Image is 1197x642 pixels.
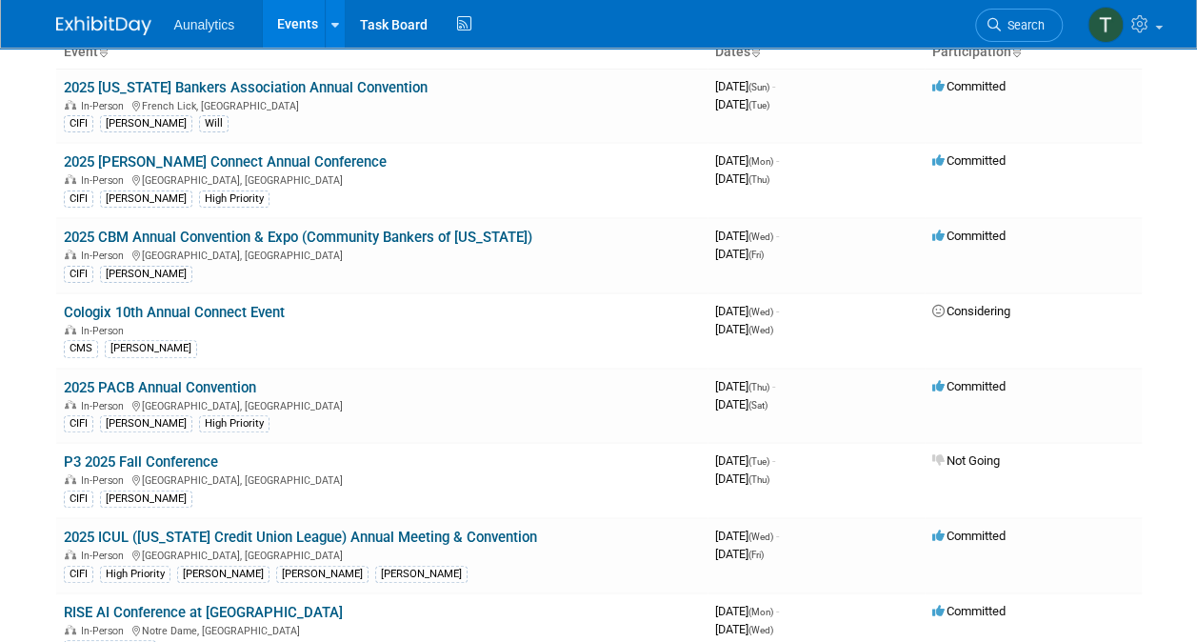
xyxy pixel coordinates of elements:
span: [DATE] [715,79,775,93]
img: ExhibitDay [56,16,151,35]
img: In-Person Event [65,474,76,484]
a: Sort by Event Name [98,44,108,59]
div: [PERSON_NAME] [375,566,468,583]
a: Sort by Participation Type [1011,44,1021,59]
img: In-Person Event [65,100,76,110]
div: High Priority [199,191,269,208]
span: - [776,304,779,318]
span: (Fri) [748,550,764,560]
span: Aunalytics [174,17,235,32]
span: [DATE] [715,229,779,243]
a: Sort by Start Date [750,44,760,59]
div: CMS [64,340,98,357]
th: Dates [708,36,925,69]
span: (Thu) [748,174,769,185]
span: - [776,229,779,243]
img: In-Person Event [65,250,76,259]
span: - [776,604,779,618]
span: In-Person [81,400,130,412]
span: (Fri) [748,250,764,260]
span: [DATE] [715,379,775,393]
span: (Thu) [748,474,769,485]
img: In-Person Event [65,174,76,184]
th: Event [56,36,708,69]
span: In-Person [81,174,130,187]
img: In-Person Event [65,325,76,334]
span: [DATE] [715,604,779,618]
div: [GEOGRAPHIC_DATA], [GEOGRAPHIC_DATA] [64,547,700,562]
span: [DATE] [715,453,775,468]
span: - [776,529,779,543]
span: Considering [932,304,1010,318]
span: (Wed) [748,625,773,635]
div: [PERSON_NAME] [100,115,192,132]
span: [DATE] [715,529,779,543]
div: [PERSON_NAME] [177,566,269,583]
a: 2025 [US_STATE] Bankers Association Annual Convention [64,79,428,96]
span: [DATE] [715,97,769,111]
span: [DATE] [715,304,779,318]
span: Committed [932,153,1006,168]
span: [DATE] [715,171,769,186]
th: Participation [925,36,1142,69]
img: In-Person Event [65,400,76,410]
span: (Sun) [748,82,769,92]
div: [GEOGRAPHIC_DATA], [GEOGRAPHIC_DATA] [64,171,700,187]
span: In-Person [81,474,130,487]
div: Will [199,115,229,132]
div: CIFI [64,415,93,432]
span: In-Person [81,325,130,337]
div: [GEOGRAPHIC_DATA], [GEOGRAPHIC_DATA] [64,397,700,412]
div: Notre Dame, [GEOGRAPHIC_DATA] [64,622,700,637]
a: 2025 ICUL ([US_STATE] Credit Union League) Annual Meeting & Convention [64,529,537,546]
div: High Priority [199,415,269,432]
div: [GEOGRAPHIC_DATA], [GEOGRAPHIC_DATA] [64,247,700,262]
span: (Mon) [748,156,773,167]
a: RISE AI Conference at [GEOGRAPHIC_DATA] [64,604,343,621]
span: [DATE] [715,322,773,336]
span: (Wed) [748,325,773,335]
a: Search [975,9,1063,42]
div: [PERSON_NAME] [100,266,192,283]
span: (Thu) [748,382,769,392]
span: - [772,379,775,393]
a: Cologix 10th Annual Connect Event [64,304,285,321]
span: In-Person [81,250,130,262]
div: [PERSON_NAME] [100,415,192,432]
span: Search [1001,18,1045,32]
span: Committed [932,79,1006,93]
span: (Tue) [748,100,769,110]
span: (Wed) [748,231,773,242]
div: CIFI [64,566,93,583]
div: CIFI [64,491,93,508]
img: In-Person Event [65,625,76,634]
img: Tim Killilea [1087,7,1124,43]
span: (Wed) [748,307,773,317]
span: [DATE] [715,247,764,261]
span: [DATE] [715,397,768,411]
div: French Lick, [GEOGRAPHIC_DATA] [64,97,700,112]
img: In-Person Event [65,550,76,559]
span: Committed [932,604,1006,618]
a: 2025 PACB Annual Convention [64,379,256,396]
span: (Tue) [748,456,769,467]
span: In-Person [81,550,130,562]
span: Committed [932,379,1006,393]
span: [DATE] [715,153,779,168]
span: (Mon) [748,607,773,617]
div: [PERSON_NAME] [276,566,369,583]
a: 2025 [PERSON_NAME] Connect Annual Conference [64,153,387,171]
div: [PERSON_NAME] [100,491,192,508]
div: CIFI [64,115,93,132]
span: (Wed) [748,532,773,542]
span: Committed [932,529,1006,543]
span: In-Person [81,100,130,112]
a: 2025 CBM Annual Convention & Expo (Community Bankers of [US_STATE]) [64,229,532,246]
a: P3 2025 Fall Conference [64,453,218,471]
span: Not Going [932,453,1000,468]
span: - [776,153,779,168]
div: High Priority [100,566,170,583]
span: - [772,453,775,468]
span: [DATE] [715,547,764,561]
span: Committed [932,229,1006,243]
